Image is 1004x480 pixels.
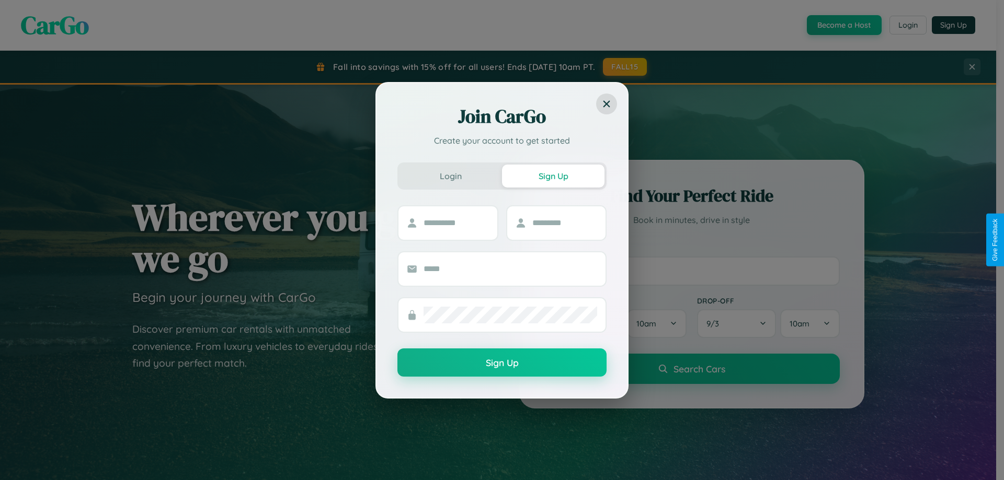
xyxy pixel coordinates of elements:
button: Sign Up [502,165,604,188]
button: Login [400,165,502,188]
button: Sign Up [397,348,607,377]
p: Create your account to get started [397,134,607,147]
h2: Join CarGo [397,104,607,129]
div: Give Feedback [991,219,999,261]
